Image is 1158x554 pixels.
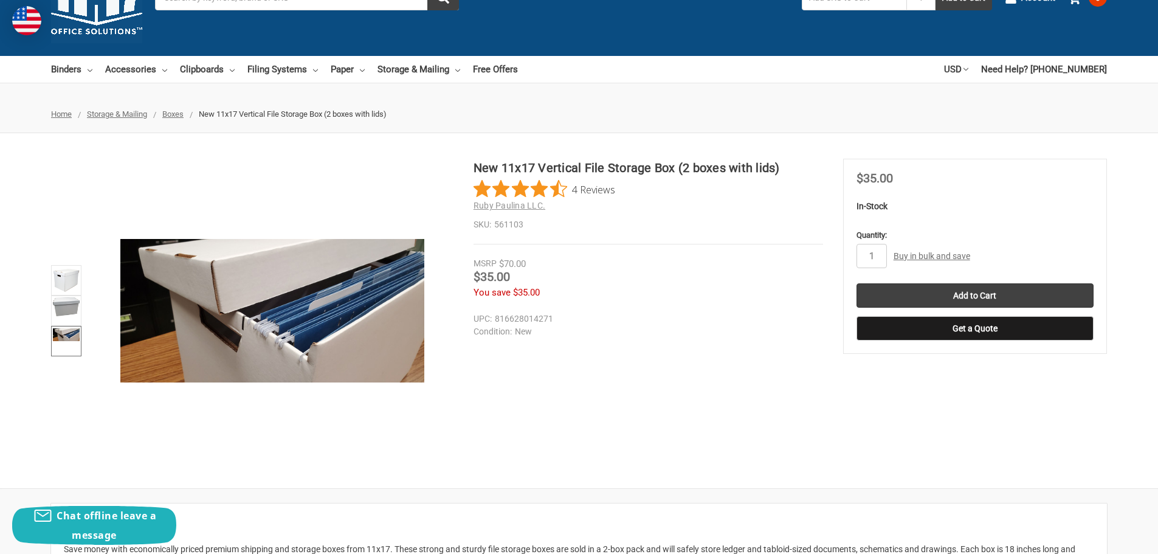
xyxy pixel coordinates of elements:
[894,251,970,261] a: Buy in bulk and save
[513,287,540,298] span: $35.00
[944,56,968,83] a: USD
[51,109,72,119] a: Home
[12,506,176,545] button: Chat offline leave a message
[247,56,318,83] a: Filing Systems
[12,6,41,35] img: duty and tax information for United States
[199,109,387,119] span: New 11x17 Vertical File Storage Box (2 boxes with lids)
[474,218,491,231] dt: SKU:
[499,258,526,269] span: $70.00
[474,325,512,338] dt: Condition:
[1058,521,1158,554] iframe: Google Customer Reviews
[856,229,1094,241] label: Quantity:
[87,109,147,119] a: Storage & Mailing
[53,328,80,341] img: New 11x17 Vertical File Storage Box (561103)
[856,283,1094,308] input: Add to Cart
[162,109,184,119] a: Boxes
[105,56,167,83] a: Accessories
[473,56,518,83] a: Free Offers
[856,200,1094,213] p: In-Stock
[474,325,818,338] dd: New
[51,56,92,83] a: Binders
[572,180,615,198] span: 4 Reviews
[856,171,893,185] span: $35.00
[474,218,823,231] dd: 561103
[474,159,823,177] h1: New 11x17 Vertical File Storage Box (2 boxes with lids)
[64,516,1094,535] h2: Description
[474,201,545,210] a: Ruby Paulina LLC.
[474,269,510,284] span: $35.00
[180,56,235,83] a: Clipboards
[474,180,615,198] button: Rated 4.5 out of 5 stars from 4 reviews. Jump to reviews.
[856,316,1094,341] button: Get a Quote
[53,297,80,316] img: New 11x17 Vertical File Storage Box (2 boxes with lids)
[53,267,80,294] img: New 11x17 Vertical File Storage Box (2 boxes with lids)
[120,239,424,383] img: New 11x17 Vertical File Storage Box (2 boxes with lids)
[331,56,365,83] a: Paper
[474,257,497,270] div: MSRP
[981,56,1107,83] a: Need Help? [PHONE_NUMBER]
[474,287,511,298] span: You save
[474,313,818,325] dd: 816628014271
[474,313,492,325] dt: UPC:
[377,56,460,83] a: Storage & Mailing
[57,509,156,542] span: Chat offline leave a message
